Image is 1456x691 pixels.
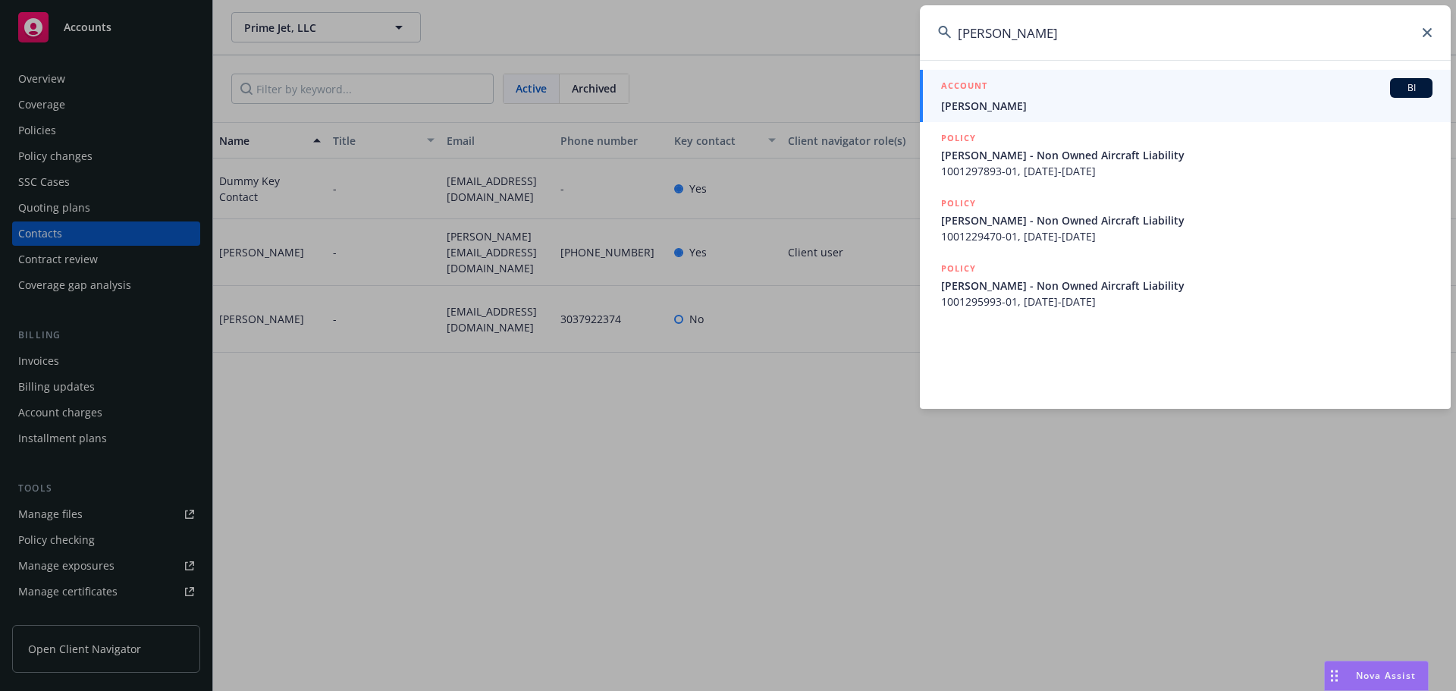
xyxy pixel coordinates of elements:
[1396,81,1426,95] span: BI
[941,163,1432,179] span: 1001297893-01, [DATE]-[DATE]
[920,122,1451,187] a: POLICY[PERSON_NAME] - Non Owned Aircraft Liability1001297893-01, [DATE]-[DATE]
[941,78,987,96] h5: ACCOUNT
[941,261,976,276] h5: POLICY
[920,253,1451,318] a: POLICY[PERSON_NAME] - Non Owned Aircraft Liability1001295993-01, [DATE]-[DATE]
[1356,669,1416,682] span: Nova Assist
[941,294,1432,309] span: 1001295993-01, [DATE]-[DATE]
[920,187,1451,253] a: POLICY[PERSON_NAME] - Non Owned Aircraft Liability1001229470-01, [DATE]-[DATE]
[941,130,976,146] h5: POLICY
[1324,661,1429,691] button: Nova Assist
[1325,661,1344,690] div: Drag to move
[941,196,976,211] h5: POLICY
[941,212,1432,228] span: [PERSON_NAME] - Non Owned Aircraft Liability
[941,228,1432,244] span: 1001229470-01, [DATE]-[DATE]
[941,278,1432,294] span: [PERSON_NAME] - Non Owned Aircraft Liability
[920,5,1451,60] input: Search...
[941,147,1432,163] span: [PERSON_NAME] - Non Owned Aircraft Liability
[941,98,1432,114] span: [PERSON_NAME]
[920,70,1451,122] a: ACCOUNTBI[PERSON_NAME]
